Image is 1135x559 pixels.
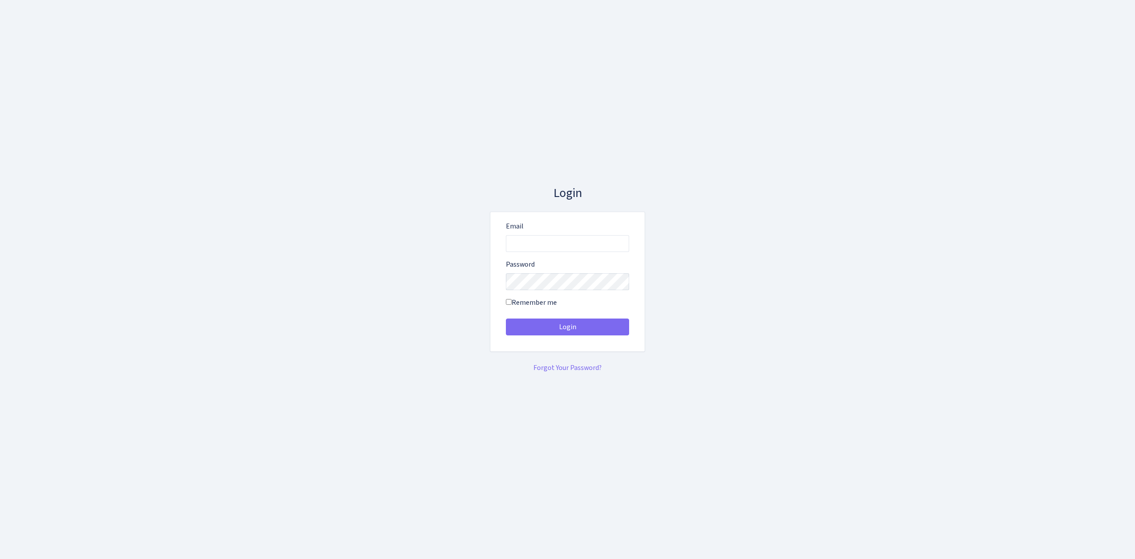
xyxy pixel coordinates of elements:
[506,259,535,270] label: Password
[506,319,629,335] button: Login
[506,297,557,308] label: Remember me
[533,363,602,373] a: Forgot Your Password?
[490,186,645,201] h3: Login
[506,299,512,305] input: Remember me
[506,221,524,232] label: Email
